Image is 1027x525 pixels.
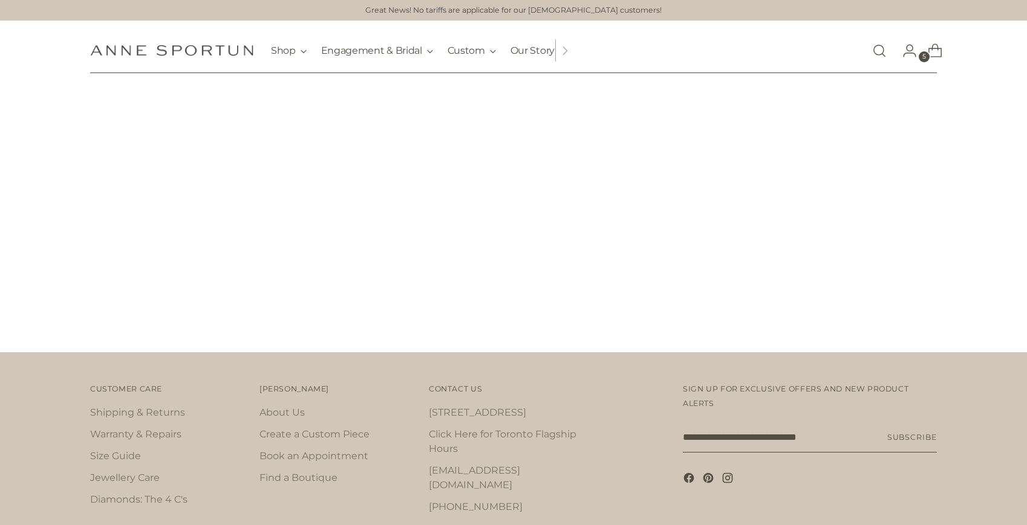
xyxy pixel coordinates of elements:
a: Jewellery Care [90,472,160,483]
button: Custom [448,37,496,64]
a: Open cart modal [918,39,942,63]
a: Open search modal [867,39,892,63]
a: Find a Boutique [259,472,337,483]
a: Create a Custom Piece [259,428,370,440]
a: Great News! No tariffs are applicable for our [DEMOGRAPHIC_DATA] customers! [365,5,662,16]
a: [EMAIL_ADDRESS][DOMAIN_NAME] [429,465,520,491]
a: Book an Appointment [259,450,368,462]
span: 5 [919,51,930,62]
a: Go to the account page [893,39,917,63]
a: Size Guide [90,450,141,462]
button: Subscribe [887,422,937,453]
a: [PHONE_NUMBER] [429,501,523,512]
a: Shipping & Returns [90,407,185,418]
button: Engagement & Bridal [321,37,433,64]
a: Click Here for Toronto Flagship Hours [429,428,576,454]
a: Anne Sportun Fine Jewellery [90,45,253,56]
a: About Us [259,407,305,418]
span: [PERSON_NAME] [259,384,329,393]
span: Customer Care [90,384,162,393]
a: Warranty & Repairs [90,428,181,440]
a: Diamonds: The 4 C's [90,494,187,505]
a: [STREET_ADDRESS] [429,407,526,418]
button: Shop [271,37,307,64]
span: Contact Us [429,384,482,393]
span: Sign up for exclusive offers and new product alerts [683,384,908,408]
a: Our Story [510,37,555,64]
